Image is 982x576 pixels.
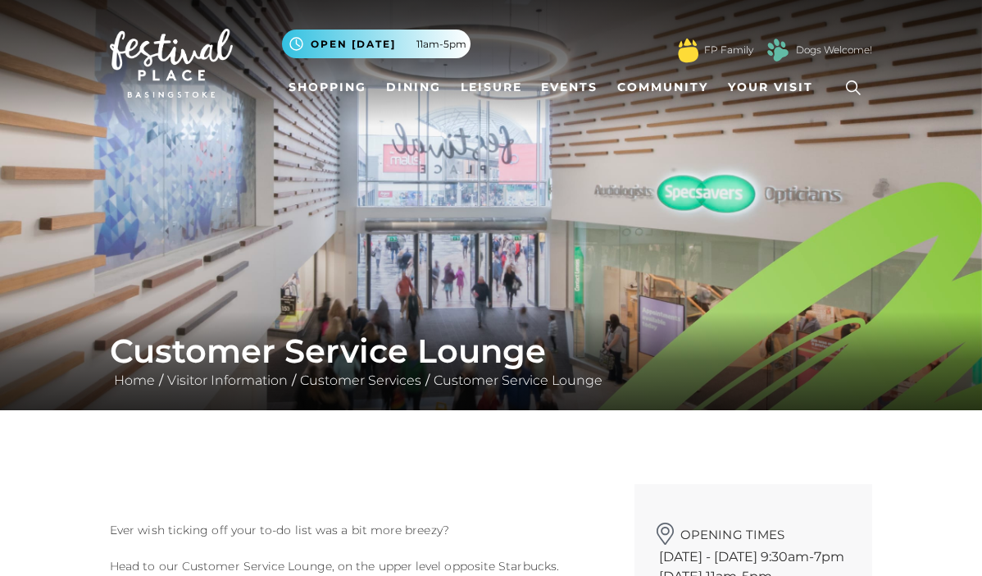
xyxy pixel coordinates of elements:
[110,373,159,388] a: Home
[454,72,529,103] a: Leisure
[282,30,471,58] button: Open [DATE] 11am-5pm
[704,43,753,57] a: FP Family
[282,72,373,103] a: Shopping
[416,37,466,52] span: 11am-5pm
[659,517,848,542] h2: Opening Times
[110,29,233,98] img: Festival Place Logo
[163,373,292,388] a: Visitor Information
[110,331,872,371] h1: Customer Service Lounge
[534,72,604,103] a: Events
[98,331,884,391] div: / / /
[296,373,425,388] a: Customer Services
[110,520,610,540] p: Ever wish ticking off your to-do list was a bit more breezy?
[380,72,448,103] a: Dining
[430,373,607,388] a: Customer Service Lounge
[611,72,715,103] a: Community
[796,43,872,57] a: Dogs Welcome!
[110,556,610,576] p: Head to our Customer Service Lounge, on the upper level opposite Starbucks.
[721,72,828,103] a: Your Visit
[311,37,396,52] span: Open [DATE]
[728,79,813,96] span: Your Visit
